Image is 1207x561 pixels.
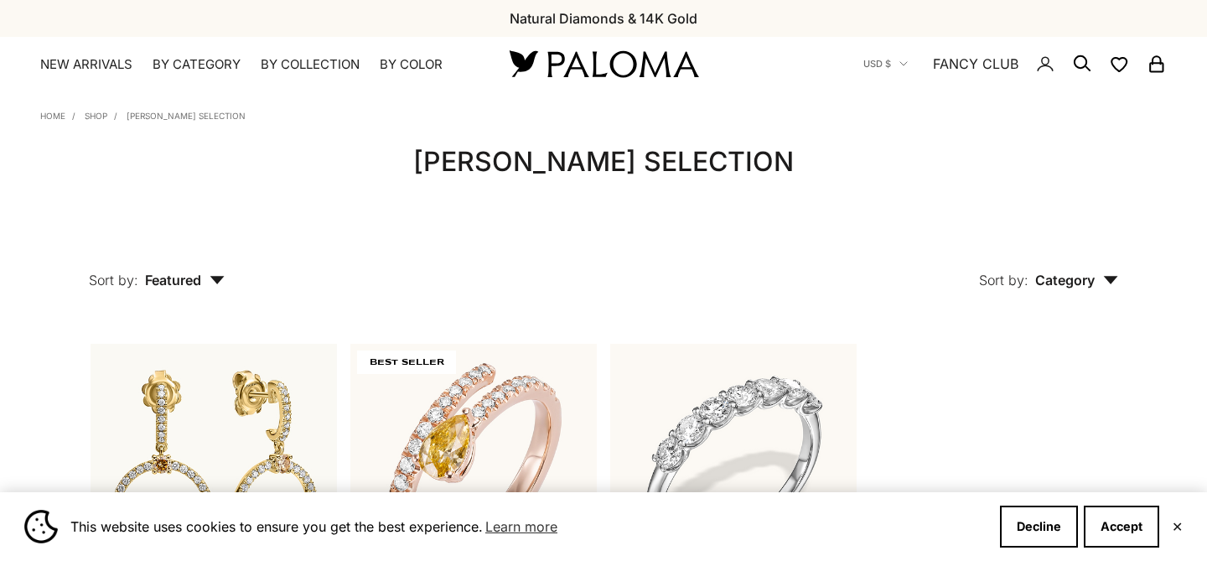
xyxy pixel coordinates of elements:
[1172,522,1183,532] button: Close
[1035,272,1118,288] span: Category
[483,514,560,539] a: Learn more
[127,111,246,121] a: [PERSON_NAME] Selection
[40,56,132,73] a: NEW ARRIVALS
[50,233,263,304] button: Sort by: Featured
[863,56,891,71] span: USD $
[380,56,443,73] summary: By Color
[40,111,65,121] a: Home
[70,514,987,539] span: This website uses cookies to ensure you get the best experience.
[85,111,107,121] a: Shop
[979,272,1028,288] span: Sort by:
[1000,506,1078,548] button: Decline
[940,233,1157,304] button: Sort by: Category
[933,53,1018,75] a: FANCY CLUB
[40,56,469,73] nav: Primary navigation
[1084,506,1159,548] button: Accept
[153,56,241,73] summary: By Category
[24,510,58,543] img: Cookie banner
[510,8,697,29] p: Natural Diamonds & 14K Gold
[89,272,138,288] span: Sort by:
[863,37,1167,91] nav: Secondary navigation
[261,56,360,73] summary: By Collection
[145,272,225,288] span: Featured
[40,107,246,121] nav: Breadcrumb
[863,56,908,71] button: USD $
[357,351,456,374] span: BEST SELLER
[91,144,1116,179] h1: [PERSON_NAME] Selection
